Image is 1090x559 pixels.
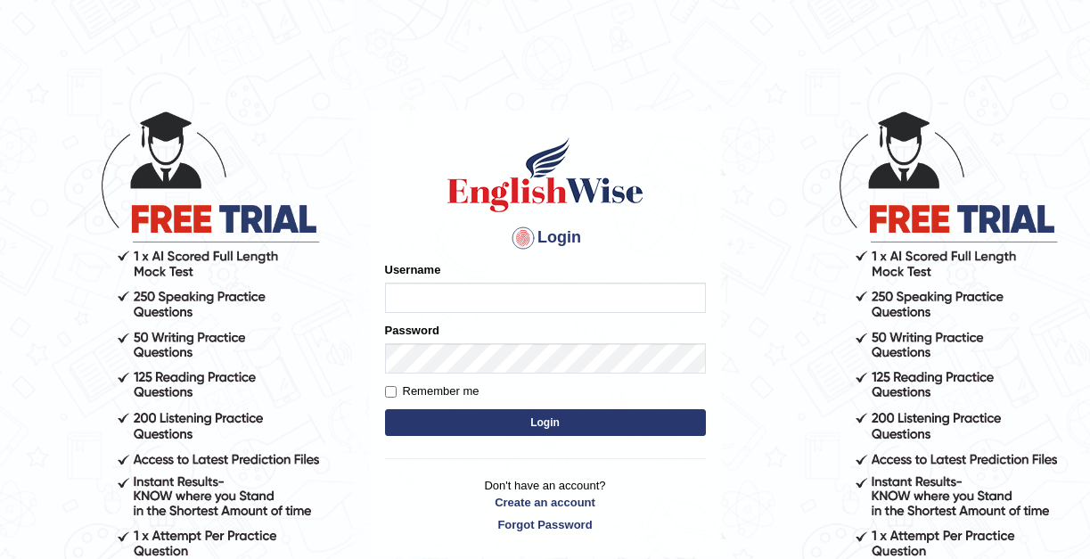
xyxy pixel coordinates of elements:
[385,477,706,532] p: Don't have an account?
[444,135,647,215] img: Logo of English Wise sign in for intelligent practice with AI
[385,516,706,533] a: Forgot Password
[385,382,479,400] label: Remember me
[385,494,706,511] a: Create an account
[385,409,706,436] button: Login
[385,224,706,252] h4: Login
[385,386,397,398] input: Remember me
[385,322,439,339] label: Password
[385,261,441,278] label: Username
